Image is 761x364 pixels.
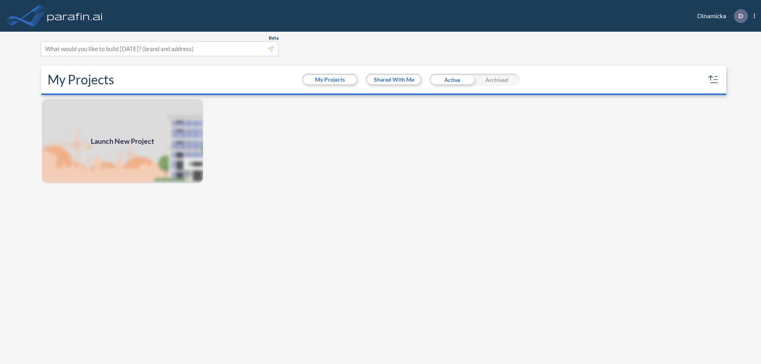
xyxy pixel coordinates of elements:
[303,75,357,84] button: My Projects
[48,72,114,87] h2: My Projects
[707,73,720,86] button: sort
[685,9,755,23] div: Dinamicka
[430,74,474,86] div: Active
[738,12,743,19] p: D
[269,35,279,41] span: Beta
[41,98,204,184] img: add
[367,75,421,84] button: Shared With Me
[46,8,104,24] img: logo
[474,74,519,86] div: Archived
[41,98,204,184] a: Launch New Project
[91,136,154,147] span: Launch New Project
